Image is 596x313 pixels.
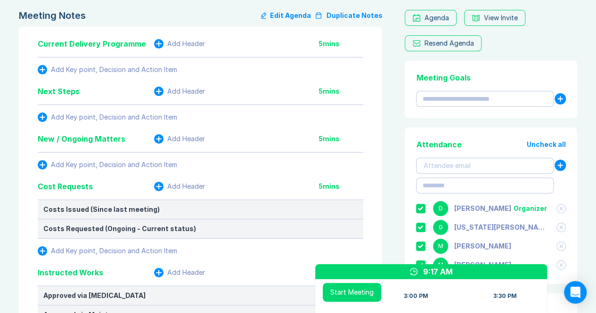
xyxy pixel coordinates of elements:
div: 5 mins [318,183,363,190]
div: Approved via [MEDICAL_DATA] [43,292,358,299]
button: Add Key point, Decision and Action Item [38,112,177,122]
div: Costs Requested (Ongoing - Current status) [43,225,358,233]
div: Resend Agenda [424,40,474,47]
div: Add Header [167,269,205,276]
div: Add Header [167,135,205,143]
div: Add Key point, Decision and Action Item [51,66,177,73]
div: Add Key point, Decision and Action Item [51,247,177,255]
div: Current Delivery Programme [38,38,146,49]
div: 3:30 PM [493,292,517,300]
div: Add Key point, Decision and Action Item [51,161,177,169]
div: Organizer [514,205,547,212]
div: Add Key point, Decision and Action Item [51,113,177,121]
div: View Invite [483,14,517,22]
button: Resend Agenda [405,35,482,51]
button: Duplicate Notes [315,10,382,21]
div: 5 mins [318,135,363,143]
div: Danny Sisson [454,205,511,212]
div: Cost Requests [38,181,93,192]
div: D [433,201,448,216]
button: Add Header [154,39,205,48]
button: Add Header [154,182,205,191]
button: Add Header [154,268,205,277]
button: View Invite [464,10,525,26]
button: Add Header [154,134,205,144]
div: Add Header [167,183,205,190]
div: 5 mins [318,40,363,48]
div: M [433,257,448,273]
a: Agenda [405,10,457,26]
div: Add Header [167,40,205,48]
button: Add Key point, Decision and Action Item [38,65,177,74]
div: Add Header [167,88,205,95]
div: Georgia Kellie [454,224,547,231]
button: Uncheck all [527,141,566,148]
div: Costs Issued (Since last meeting) [43,206,358,213]
button: Edit Agenda [261,10,311,21]
div: Next Steps [38,86,80,97]
div: Open Intercom Messenger [564,281,587,304]
div: G [433,220,448,235]
div: M [433,239,448,254]
div: Miguel Vicos [454,261,511,269]
div: Attendance [416,139,461,150]
div: 9:17 AM [423,266,453,277]
button: Start Meeting [323,283,381,302]
button: Add Header [154,87,205,96]
div: 3:00 PM [404,292,428,300]
div: Meeting Goals [416,72,566,83]
div: New / Ongoing Matters [38,133,125,144]
div: 5 mins [318,88,363,95]
button: Add Key point, Decision and Action Item [38,160,177,169]
button: Add Key point, Decision and Action Item [38,246,177,256]
div: Meeting Notes [19,10,86,21]
div: Agenda [424,14,449,22]
div: Matthew Cooper [454,242,511,250]
div: Instructed Works [38,267,103,278]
